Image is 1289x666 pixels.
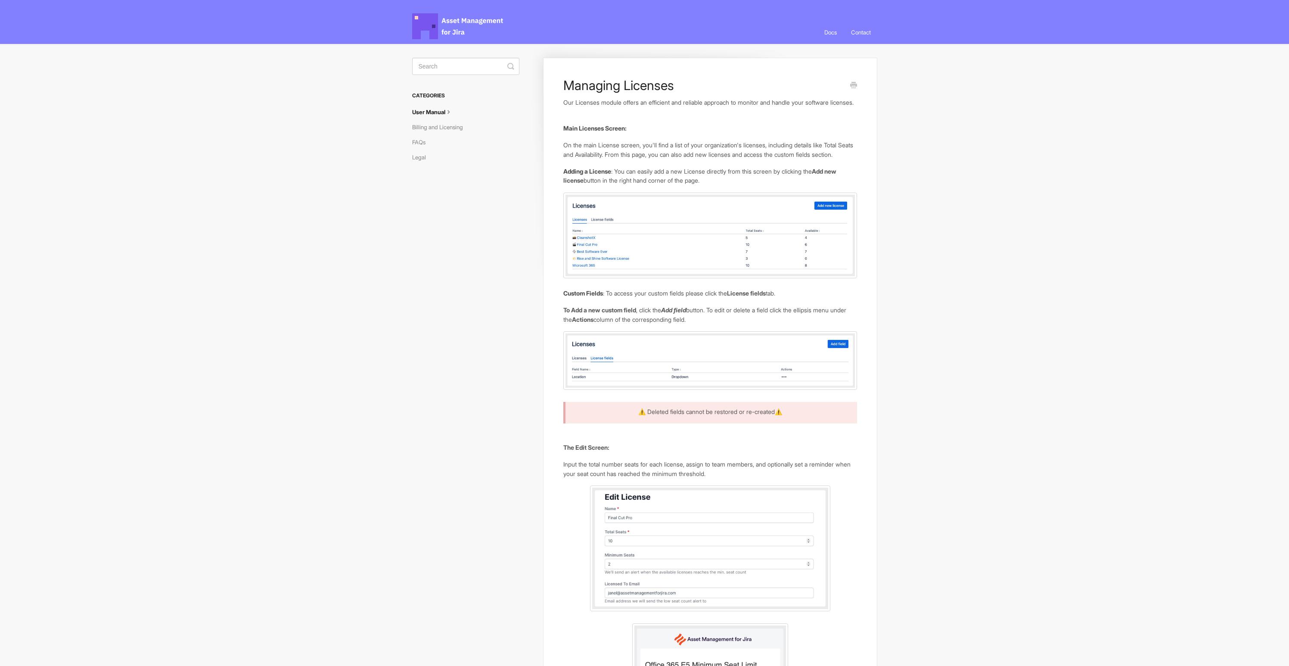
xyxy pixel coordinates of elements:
h1: Managing Licenses [563,78,844,93]
b: License fields [727,289,766,297]
strong: Adding a License [563,168,611,175]
a: User Manual [412,105,460,119]
strong: Custom Fields [563,289,603,297]
a: FAQs [412,135,432,149]
span: Asset Management for Jira Docs [412,13,504,39]
a: Billing and Licensing [412,120,469,134]
p: : You can easily add a new License directly from this screen by clicking the button in the right ... [563,167,857,185]
input: Search [412,58,519,75]
p: Input the total number seats for each license, assign to team members, and optionally set a remin... [563,460,857,478]
a: Docs [818,21,843,44]
b: The Edit Screen: [563,444,609,451]
b: To Add a new custom field [563,306,636,314]
p: , click the button. To edit or delete a field click the ellipsis menu under the column of the cor... [563,305,857,324]
img: NuLMUnLFD-nKejD-h6ofm7IfqpFbgq_2ZPJ76S2qBaPajPe5XoikUhvuUmWz77EE-CPXrWlVpHDRCWfyOf4tcp21HUvl_8vqE... [590,485,831,611]
img: file-MqFPEDZttU.jpg [563,331,857,389]
img: file-42Hoaol4Sj.jpg [563,193,857,278]
h3: Categories [412,88,519,103]
a: Print this Article [850,81,857,90]
p: On the main License screen, you'll find a list of your organization's licenses, including details... [563,140,857,159]
p: : To access your custom fields please click the tab. [563,289,857,298]
strong: Main Licenses Screen: [563,124,627,132]
b: Add field [661,306,686,314]
a: Legal [412,150,432,164]
a: Contact [845,21,877,44]
p: Our Licenses module offers an efficient and reliable approach to monitor and handle your software... [563,98,857,107]
p: ⚠️ Deleted fields cannot be restored or re-created⚠️ [574,407,846,417]
b: Actions [572,316,593,323]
